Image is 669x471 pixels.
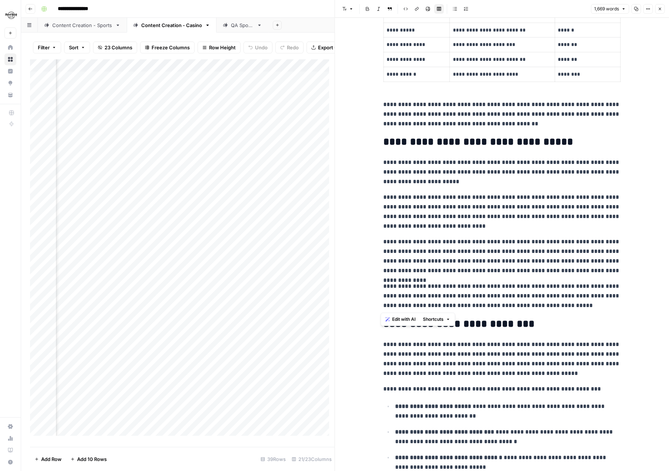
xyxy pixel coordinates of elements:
button: Filter [33,42,61,53]
a: Opportunities [4,77,16,89]
button: Edit with AI [382,314,418,324]
button: Freeze Columns [140,42,195,53]
button: Sort [64,42,90,53]
button: 23 Columns [93,42,137,53]
span: Freeze Columns [152,44,190,51]
span: 1,669 words [594,6,619,12]
a: Browse [4,53,16,65]
a: Insights [4,65,16,77]
button: Help + Support [4,456,16,468]
button: Export CSV [307,42,349,53]
span: Filter [38,44,50,51]
span: Add Row [41,455,62,463]
button: Undo [244,42,272,53]
a: Content Creation - Sports [38,18,127,33]
button: 1,669 words [591,4,629,14]
a: QA Sports [216,18,268,33]
div: 21/23 Columns [289,453,335,465]
a: Settings [4,421,16,432]
span: Row Height [209,44,236,51]
div: Content Creation - Sports [52,22,112,29]
a: Your Data [4,89,16,101]
span: Shortcuts [423,316,444,323]
span: Redo [287,44,299,51]
a: Home [4,42,16,53]
span: Sort [69,44,79,51]
span: Undo [255,44,268,51]
div: Content Creation - Casino [141,22,202,29]
span: Edit with AI [392,316,415,323]
button: Redo [275,42,304,53]
button: Row Height [198,42,241,53]
button: Add 10 Rows [66,453,111,465]
span: Add 10 Rows [77,455,107,463]
div: 39 Rows [258,453,289,465]
a: Learning Hub [4,444,16,456]
a: Content Creation - Casino [127,18,216,33]
a: Usage [4,432,16,444]
button: Shortcuts [420,314,453,324]
button: Workspace: Hard Rock Digital [4,6,16,24]
img: Hard Rock Digital Logo [4,9,18,22]
div: QA Sports [231,22,254,29]
span: 23 Columns [105,44,132,51]
span: Export CSV [318,44,344,51]
button: Add Row [30,453,66,465]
